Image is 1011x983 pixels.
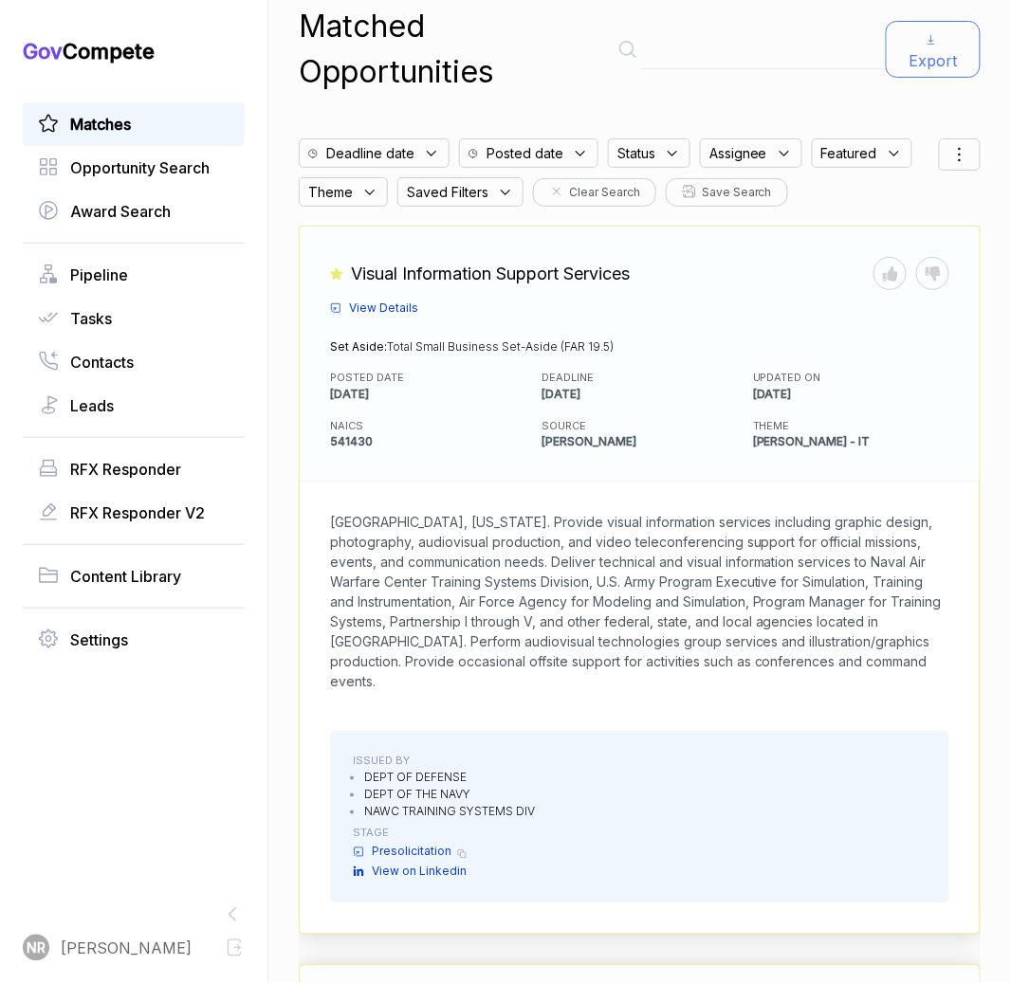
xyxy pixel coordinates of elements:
[330,433,526,450] p: 541430
[533,178,656,207] button: Clear Search
[387,339,614,354] span: Total Small Business Set-Aside (FAR 19.5)
[27,938,46,958] span: NR
[666,178,788,207] button: Save Search
[487,143,563,163] span: Posted date
[70,264,128,286] span: Pipeline
[70,458,181,481] span: RFX Responder
[886,21,981,78] button: Export
[372,864,467,881] span: View on Linkedin
[542,418,708,434] h5: SOURCE
[330,418,496,434] h5: NAICS
[38,565,230,588] a: Content Library
[353,844,451,861] a: Presolicitation
[61,937,192,960] span: [PERSON_NAME]
[70,394,114,417] span: Leads
[38,156,230,179] a: Opportunity Search
[753,386,949,403] p: [DATE]
[70,307,112,330] span: Tasks
[753,418,919,434] h5: THEME
[349,300,418,317] span: View Details
[351,264,630,283] span: Visual Information Support Services
[330,386,526,403] p: [DATE]
[542,386,738,403] p: [DATE]
[38,394,230,417] a: Leads
[70,501,205,524] span: RFX Responder V2
[364,787,535,804] li: DEPT OF THE NAVY
[23,38,245,64] h1: Compete
[330,370,496,386] h5: POSTED DATE
[364,804,535,821] li: NAWC TRAINING SYSTEMS DIV
[70,156,210,179] span: Opportunity Search
[353,754,535,770] h5: ISSUED BY
[70,200,171,223] span: Award Search
[407,182,488,202] span: Saved Filters
[38,351,230,373] a: Contacts
[364,770,535,787] li: DEPT OF DEFENSE
[542,370,708,386] h5: DEADLINE
[70,351,134,373] span: Contacts
[617,143,655,163] span: Status
[38,264,230,286] a: Pipeline
[308,182,353,202] span: Theme
[569,184,640,201] span: Clear Search
[753,370,919,386] h5: UPDATED ON
[353,826,468,842] h5: STAGE
[330,514,942,689] span: [GEOGRAPHIC_DATA], [US_STATE]. Provide visual information services including graphic design, phot...
[821,143,877,163] span: Featured
[372,844,451,861] span: Presolicitation
[330,339,387,354] span: Set Aside:
[70,565,181,588] span: Content Library
[326,143,414,163] span: Deadline date
[38,200,230,223] a: Award Search
[709,143,767,163] span: Assignee
[702,184,772,201] span: Save Search
[542,433,738,450] p: [PERSON_NAME]
[70,113,131,136] span: Matches
[38,501,230,524] a: RFX Responder V2
[38,307,230,330] a: Tasks
[38,628,230,651] a: Settings
[38,458,230,481] a: RFX Responder
[23,39,63,64] span: Gov
[753,433,949,450] p: [PERSON_NAME] - IT
[299,4,605,95] h1: Matched Opportunities
[70,628,128,651] span: Settings
[38,113,230,136] a: Matches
